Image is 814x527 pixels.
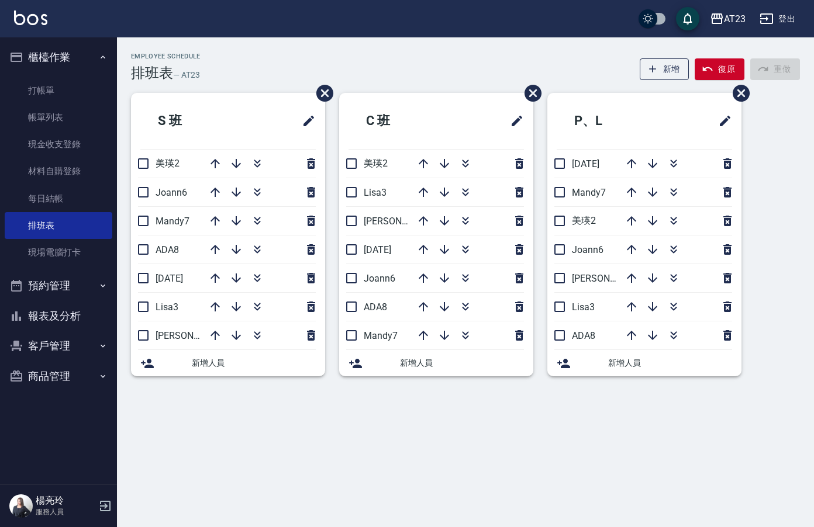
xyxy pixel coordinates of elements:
a: 打帳單 [5,77,112,104]
div: 新增人員 [547,350,741,376]
h2: P、L [557,100,665,142]
div: 新增人員 [131,350,325,376]
h5: 楊亮玲 [36,495,95,507]
span: 新增人員 [608,357,732,369]
span: ADA8 [572,330,595,341]
span: ADA8 [364,301,387,313]
a: 材料自購登錄 [5,158,112,185]
button: save [676,7,699,30]
button: 報表及分析 [5,301,112,331]
h2: Employee Schedule [131,53,201,60]
span: 刪除班表 [724,76,751,110]
button: 新增 [640,58,689,80]
a: 現金收支登錄 [5,131,112,158]
button: 櫃檯作業 [5,42,112,72]
button: AT23 [705,7,750,31]
span: 修改班表的標題 [503,107,524,135]
span: [PERSON_NAME]19 [572,273,653,284]
span: [DATE] [364,244,391,255]
span: 刪除班表 [308,76,335,110]
span: [DATE] [156,273,183,284]
span: 刪除班表 [516,76,543,110]
div: 新增人員 [339,350,533,376]
div: AT23 [724,12,746,26]
span: 美瑛2 [364,158,388,169]
button: 預約管理 [5,271,112,301]
span: Lisa3 [572,301,595,313]
span: Mandy7 [156,216,189,227]
span: Mandy7 [572,187,606,198]
span: 修改班表的標題 [295,107,316,135]
span: Mandy7 [364,330,398,341]
span: [PERSON_NAME]19 [156,330,236,341]
p: 服務人員 [36,507,95,517]
img: Logo [14,11,47,25]
span: Lisa3 [156,301,178,313]
button: 商品管理 [5,361,112,391]
span: 新增人員 [192,357,316,369]
a: 每日結帳 [5,185,112,212]
h2: S 班 [140,100,247,142]
button: 復原 [695,58,744,80]
span: Joann6 [364,273,395,284]
span: [PERSON_NAME]19 [364,216,444,227]
span: Joann6 [572,244,603,255]
button: 登出 [755,8,800,30]
h6: — AT23 [173,69,200,81]
h3: 排班表 [131,65,173,81]
button: 客戶管理 [5,331,112,361]
a: 現場電腦打卡 [5,239,112,266]
span: Lisa3 [364,187,387,198]
span: [DATE] [572,158,599,169]
img: Person [9,494,33,518]
a: 排班表 [5,212,112,239]
span: 美瑛2 [572,215,596,226]
h2: C 班 [349,100,455,142]
span: 修改班表的標題 [711,107,732,135]
span: 美瑛2 [156,158,180,169]
a: 帳單列表 [5,104,112,131]
span: ADA8 [156,244,179,255]
span: 新增人員 [400,357,524,369]
span: Joann6 [156,187,187,198]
